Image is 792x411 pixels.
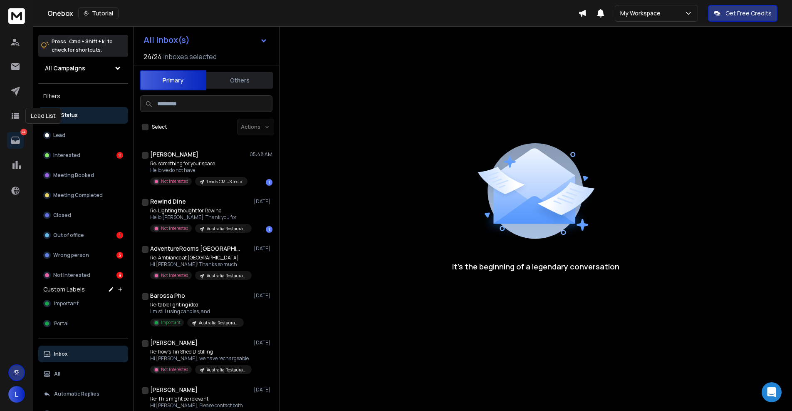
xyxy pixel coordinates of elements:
[54,371,60,377] p: All
[150,349,250,355] p: Re: how’s Tin Shed Distilling
[161,225,188,232] p: Not Interested
[150,402,250,409] p: Hi [PERSON_NAME], Please contact both
[54,112,78,119] p: All Status
[53,232,84,239] p: Out of office
[161,366,188,373] p: Not Interested
[150,386,198,394] h1: [PERSON_NAME]
[38,247,128,264] button: Wrong person3
[53,212,71,219] p: Closed
[150,301,244,308] p: Re: table lighting idea
[38,227,128,244] button: Out of office1
[150,254,250,261] p: Re: Ambiance at [GEOGRAPHIC_DATA]
[38,386,128,402] button: Automatic Replies
[161,319,181,326] p: Important
[53,172,94,179] p: Meeting Booked
[144,36,190,44] h1: All Inbox(s)
[206,71,273,90] button: Others
[150,197,186,206] h1: Rewind Dine
[8,386,25,403] button: L
[150,339,198,347] h1: [PERSON_NAME]
[161,272,188,279] p: Not Interested
[54,320,69,327] span: Portal
[78,7,119,19] button: Tutorial
[38,207,128,224] button: Closed
[140,70,206,90] button: Primary
[68,37,106,46] span: Cmd + Shift + k
[38,187,128,204] button: Meeting Completed
[207,179,243,185] p: Leads CM US Insta
[266,179,272,186] div: 1
[250,151,272,158] p: 05:48 AM
[163,52,217,62] h3: Inboxes selected
[137,32,274,48] button: All Inbox(s)
[152,124,167,130] label: Select
[54,300,79,307] span: important
[38,267,128,284] button: Not Interested9
[38,315,128,332] button: Portal
[150,261,250,268] p: Hi [PERSON_NAME]! Thanks so much
[254,386,272,393] p: [DATE]
[52,37,113,54] p: Press to check for shortcuts.
[150,160,247,167] p: Re: something for your space
[161,178,188,184] p: Not Interested
[254,292,272,299] p: [DATE]
[254,245,272,252] p: [DATE]
[150,150,198,159] h1: [PERSON_NAME]
[38,346,128,362] button: Inbox
[38,295,128,312] button: important
[620,9,664,17] p: My Workspace
[38,60,128,77] button: All Campaigns
[116,232,123,239] div: 1
[144,52,162,62] span: 24 / 24
[708,5,777,22] button: Get Free Credits
[150,244,242,253] h1: AdventureRooms [GEOGRAPHIC_DATA]
[38,366,128,382] button: All
[150,167,247,174] p: Hello we do not have
[53,252,89,259] p: Wrong person
[38,90,128,102] h3: Filters
[199,320,239,326] p: Australia Restaurants Outscraper
[116,252,123,259] div: 3
[207,367,247,373] p: Australia Restaurants Outscraper
[207,273,247,279] p: Australia Restaurants Outscraper
[47,7,578,19] div: Onebox
[150,396,250,402] p: Re: This might be relevant
[452,261,619,272] p: It’s the beginning of a legendary conversation
[150,355,250,362] p: Hi [PERSON_NAME], we have rechargeable
[53,272,90,279] p: Not Interested
[150,308,244,315] p: I’m still using candles, and
[7,132,24,149] a: 24
[53,152,80,159] p: Interested
[254,198,272,205] p: [DATE]
[150,291,185,300] h1: Barossa Pho
[725,9,772,17] p: Get Free Credits
[38,107,128,124] button: All Status
[38,167,128,184] button: Meeting Booked
[116,152,123,159] div: 11
[266,226,272,233] div: 1
[45,64,85,72] h1: All Campaigns
[254,339,272,346] p: [DATE]
[54,391,99,397] p: Automatic Replies
[116,272,123,279] div: 9
[207,226,247,232] p: Australia Restaurants Outscraper
[53,192,103,199] p: Meeting Completed
[53,132,65,139] p: Lead
[150,214,250,221] p: Hello [PERSON_NAME], Thank you for
[54,351,68,357] p: Inbox
[38,127,128,144] button: Lead
[762,382,782,402] div: Open Intercom Messenger
[38,147,128,164] button: Interested11
[43,285,85,294] h3: Custom Labels
[25,108,61,124] div: Lead List
[20,129,27,135] p: 24
[150,207,250,214] p: Re: Lighting thought for Rewind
